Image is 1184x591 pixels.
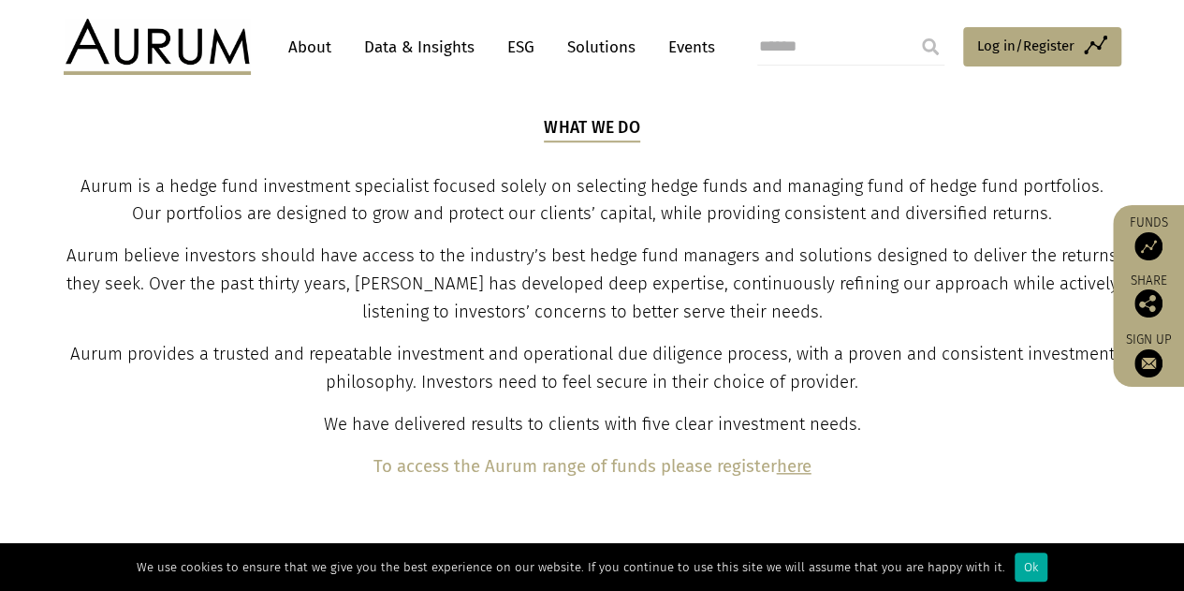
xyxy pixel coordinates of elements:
[66,245,1118,322] span: Aurum believe investors should have access to the industry’s best hedge fund managers and solutio...
[1134,349,1162,377] img: Sign up to our newsletter
[912,28,949,66] input: Submit
[777,456,811,477] a: here
[64,19,251,75] img: Aurum
[1134,289,1162,318] img: Share this post
[558,30,645,65] a: Solutions
[70,344,1115,392] span: Aurum provides a trusted and repeatable investment and operational due diligence process, with a ...
[1122,214,1175,260] a: Funds
[80,176,1104,225] span: Aurum is a hedge fund investment specialist focused solely on selecting hedge funds and managing ...
[1015,553,1047,582] div: Ok
[279,30,341,65] a: About
[324,414,861,435] span: We have delivered results to clients with five clear investment needs.
[1122,274,1175,318] div: Share
[1134,232,1162,260] img: Access Funds
[355,30,484,65] a: Data & Insights
[963,27,1121,66] a: Log in/Register
[977,35,1074,57] span: Log in/Register
[544,116,640,142] h5: What we do
[1122,332,1175,377] a: Sign up
[373,456,777,477] b: To access the Aurum range of funds please register
[498,30,544,65] a: ESG
[659,30,715,65] a: Events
